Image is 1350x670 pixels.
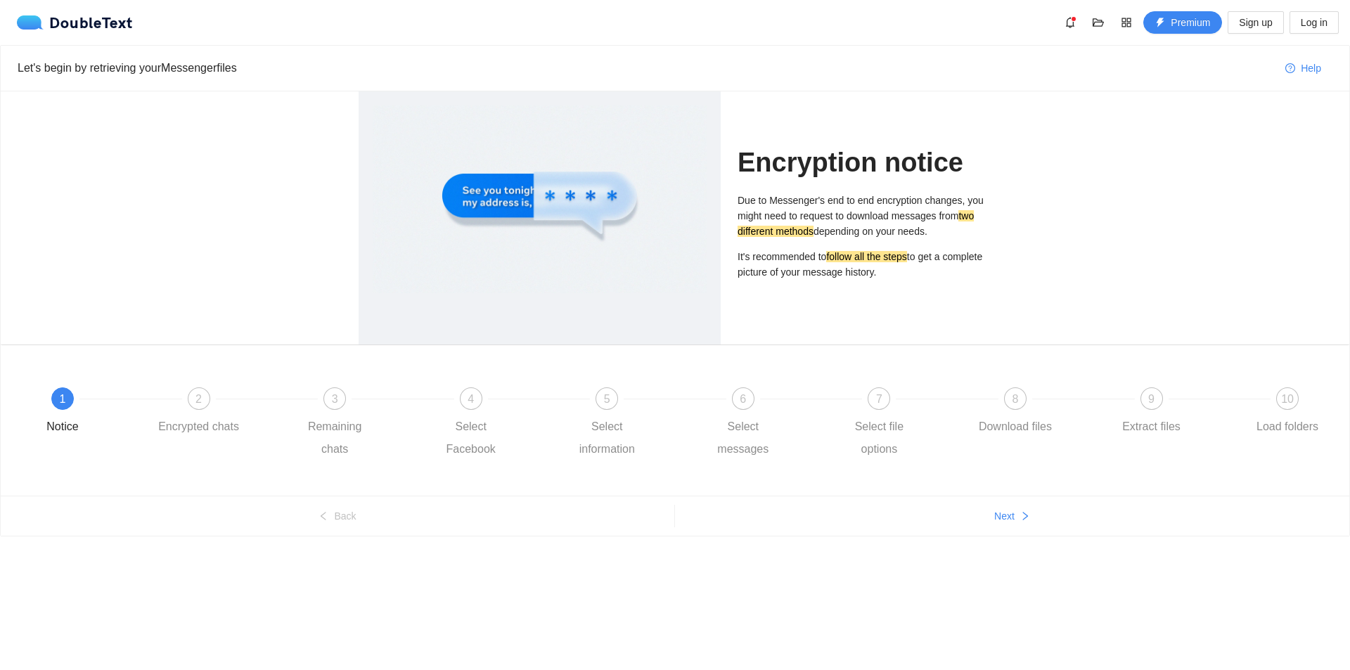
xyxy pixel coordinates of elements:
button: leftBack [1,505,674,527]
div: Notice [46,415,78,438]
span: 5 [604,393,610,405]
span: 10 [1281,393,1294,405]
mark: two different methods [738,210,974,237]
div: 5Select information [566,387,702,460]
div: 4Select Facebook [430,387,567,460]
span: 7 [876,393,882,405]
div: Select information [566,415,648,460]
div: 9Extract files [1111,387,1247,438]
span: question-circle [1285,63,1295,75]
span: Premium [1171,15,1210,30]
button: Sign up [1228,11,1283,34]
h1: Encryption notice [738,146,991,179]
div: 10Load folders [1247,387,1328,438]
div: 7Select file options [838,387,975,460]
span: 9 [1148,393,1155,405]
button: appstore [1115,11,1138,34]
div: DoubleText [17,15,133,30]
div: Select file options [838,415,920,460]
span: bell [1060,17,1081,28]
span: 4 [468,393,474,405]
button: question-circleHelp [1274,57,1332,79]
img: logo [17,15,49,30]
div: Remaining chats [294,415,375,460]
span: Help [1301,60,1321,76]
div: 8Download files [975,387,1111,438]
div: Extract files [1122,415,1181,438]
button: folder-open [1087,11,1110,34]
div: Encrypted chats [158,415,239,438]
button: Nextright [675,505,1349,527]
p: It's recommended to to get a complete picture of your message history. [738,249,991,280]
span: appstore [1116,17,1137,28]
mark: follow all the steps [826,251,906,262]
p: Due to Messenger's end to end encryption changes, you might need to request to download messages ... [738,193,991,239]
div: Select messages [702,415,784,460]
div: Load folders [1256,415,1318,438]
a: logoDoubleText [17,15,133,30]
button: thunderboltPremium [1143,11,1222,34]
span: 3 [332,393,338,405]
button: bell [1059,11,1081,34]
div: 6Select messages [702,387,839,460]
div: Let's begin by retrieving your Messenger files [18,59,1274,77]
span: Next [994,508,1015,524]
span: Sign up [1239,15,1272,30]
span: 1 [60,393,66,405]
span: right [1020,511,1030,522]
span: folder-open [1088,17,1109,28]
span: 6 [740,393,746,405]
div: 3Remaining chats [294,387,430,460]
span: 2 [195,393,202,405]
span: Log in [1301,15,1327,30]
span: 8 [1012,393,1018,405]
button: Log in [1290,11,1339,34]
span: thunderbolt [1155,18,1165,29]
div: 2Encrypted chats [158,387,295,438]
div: 1Notice [22,387,158,438]
div: Select Facebook [430,415,512,460]
div: Download files [979,415,1052,438]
